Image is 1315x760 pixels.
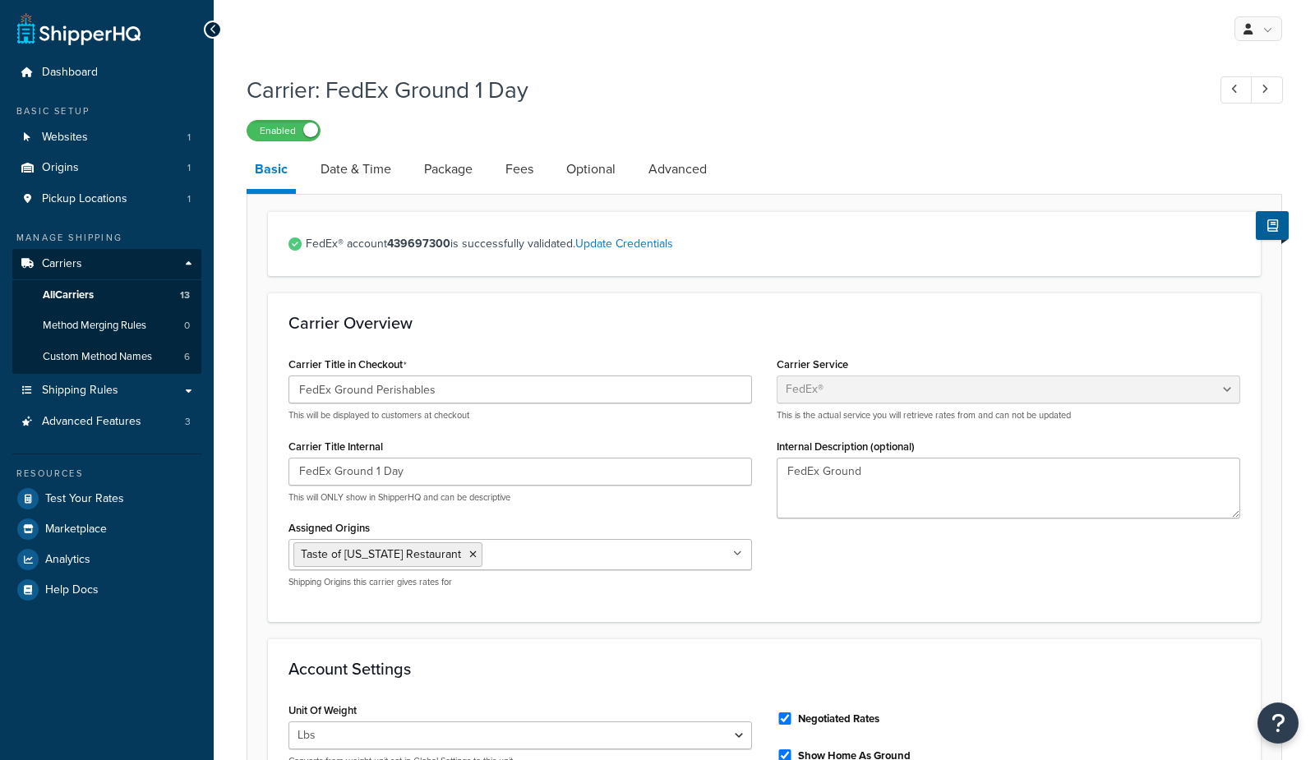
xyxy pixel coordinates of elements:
a: Analytics [12,545,201,574]
a: Optional [558,150,624,189]
li: Carriers [12,249,201,374]
span: FedEx® account is successfully validated. [306,233,1240,256]
a: Next Record [1251,76,1283,104]
span: Test Your Rates [45,492,124,506]
a: Test Your Rates [12,484,201,514]
p: Shipping Origins this carrier gives rates for [288,576,752,588]
span: 1 [187,192,191,206]
label: Carrier Title in Checkout [288,358,407,371]
a: Update Credentials [575,235,673,252]
span: Pickup Locations [42,192,127,206]
a: Advanced Features3 [12,407,201,437]
li: Websites [12,122,201,153]
label: Assigned Origins [288,522,370,534]
span: 3 [185,415,191,429]
h1: Carrier: FedEx Ground 1 Day [247,74,1190,106]
span: 6 [184,350,190,364]
span: Websites [42,131,88,145]
a: Websites1 [12,122,201,153]
a: Advanced [640,150,715,189]
label: Carrier Title Internal [288,440,383,453]
p: This is the actual service you will retrieve rates from and can not be updated [777,409,1240,421]
label: Internal Description (optional) [777,440,915,453]
span: Dashboard [42,66,98,80]
a: Package [416,150,481,189]
a: Basic [247,150,296,194]
li: Method Merging Rules [12,311,201,341]
span: Shipping Rules [42,384,118,398]
span: All Carriers [43,288,94,302]
a: Pickup Locations1 [12,184,201,214]
div: Resources [12,467,201,481]
li: Pickup Locations [12,184,201,214]
label: Carrier Service [777,358,848,371]
label: Enabled [247,121,320,140]
a: Custom Method Names6 [12,342,201,372]
label: Unit Of Weight [288,704,357,716]
h3: Account Settings [288,660,1240,678]
a: Help Docs [12,575,201,605]
a: AllCarriers13 [12,280,201,311]
span: 1 [187,161,191,175]
a: Date & Time [312,150,399,189]
p: This will ONLY show in ShipperHQ and can be descriptive [288,491,752,504]
a: Dashboard [12,58,201,88]
span: Advanced Features [42,415,141,429]
span: Custom Method Names [43,350,152,364]
li: Advanced Features [12,407,201,437]
a: Method Merging Rules0 [12,311,201,341]
a: Previous Record [1220,76,1253,104]
a: Carriers [12,249,201,279]
a: Marketplace [12,514,201,544]
label: Negotiated Rates [798,712,879,726]
span: 0 [184,319,190,333]
span: Analytics [45,553,90,567]
span: Taste of [US_STATE] Restaurant [301,546,461,563]
button: Open Resource Center [1257,702,1299,744]
textarea: FedEx Ground [777,458,1240,518]
div: Basic Setup [12,104,201,118]
span: Method Merging Rules [43,319,146,333]
li: Custom Method Names [12,342,201,372]
span: 13 [180,288,190,302]
li: Origins [12,153,201,183]
span: 1 [187,131,191,145]
div: Manage Shipping [12,231,201,245]
span: Help Docs [45,583,99,597]
strong: 439697300 [387,235,450,252]
h3: Carrier Overview [288,314,1240,332]
span: Marketplace [45,523,107,537]
p: This will be displayed to customers at checkout [288,409,752,421]
a: Fees [497,150,542,189]
span: Origins [42,161,79,175]
a: Shipping Rules [12,375,201,406]
button: Show Help Docs [1256,211,1289,240]
span: Carriers [42,257,82,271]
a: Origins1 [12,153,201,183]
